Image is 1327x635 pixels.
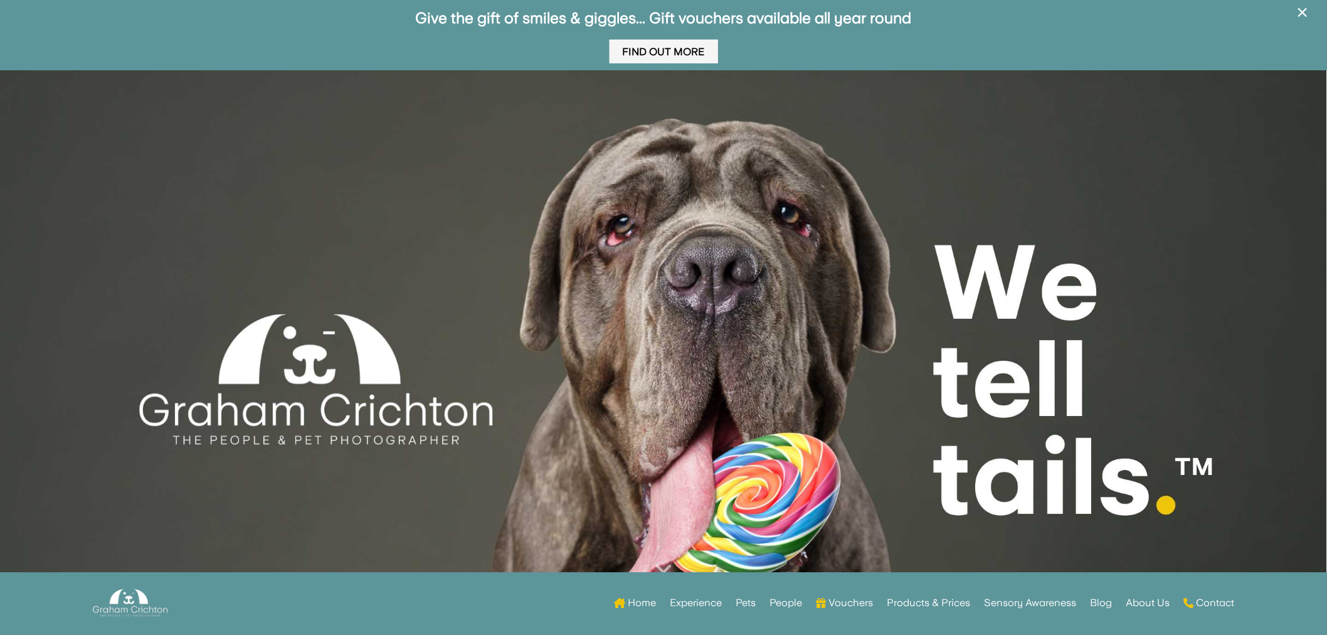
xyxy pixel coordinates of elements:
[984,579,1076,627] a: Sensory Awareness
[1126,579,1170,627] a: About Us
[416,9,912,27] a: Give the gift of smiles & giggles... Gift vouchers available all year round
[769,579,802,627] a: People
[93,586,167,621] img: Graham Crichton Photography Logo - Graham Crichton - Belfast Family & Pet Photography Studio
[1297,1,1309,24] span: ×
[1183,579,1234,627] a: Contact
[670,579,722,627] a: Experience
[1291,2,1314,39] button: ×
[816,579,873,627] a: Vouchers
[610,40,718,64] a: Find Out More
[614,579,656,627] a: Home
[887,579,970,627] a: Products & Prices
[736,579,756,627] a: Pets
[1090,579,1112,627] a: Blog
